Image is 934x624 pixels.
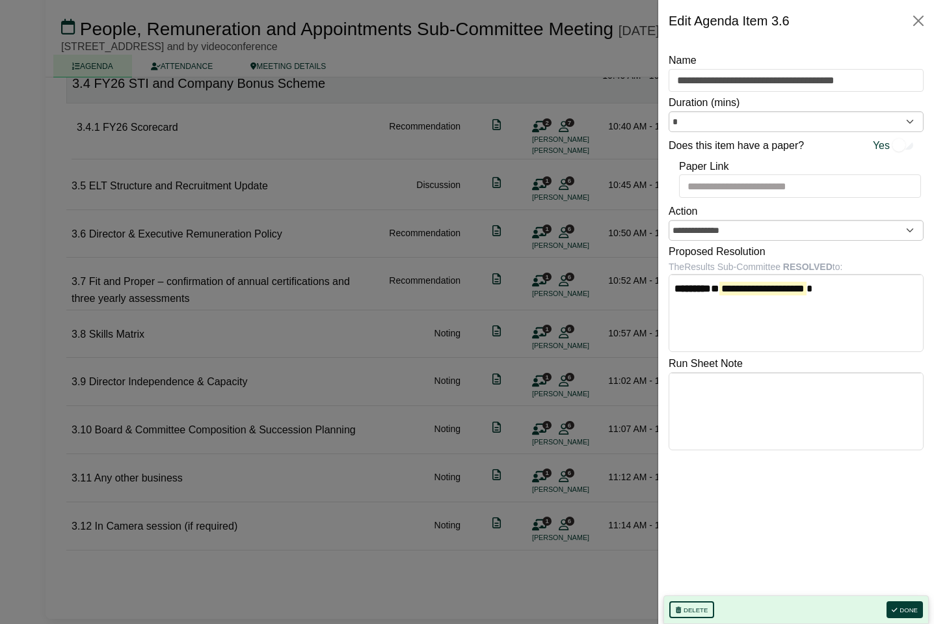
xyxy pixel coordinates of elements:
label: Action [669,203,697,220]
label: Proposed Resolution [669,243,766,260]
b: RESOLVED [783,262,833,272]
span: Yes [873,137,890,154]
div: Edit Agenda Item 3.6 [669,10,790,31]
button: Done [887,601,923,618]
label: Paper Link [679,158,729,175]
div: The Results Sub-Committee to: [669,260,924,274]
button: Delete [669,601,714,618]
label: Duration (mins) [669,94,740,111]
label: Name [669,52,697,69]
label: Run Sheet Note [669,355,743,372]
button: Close [908,10,929,31]
label: Does this item have a paper? [669,137,804,154]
